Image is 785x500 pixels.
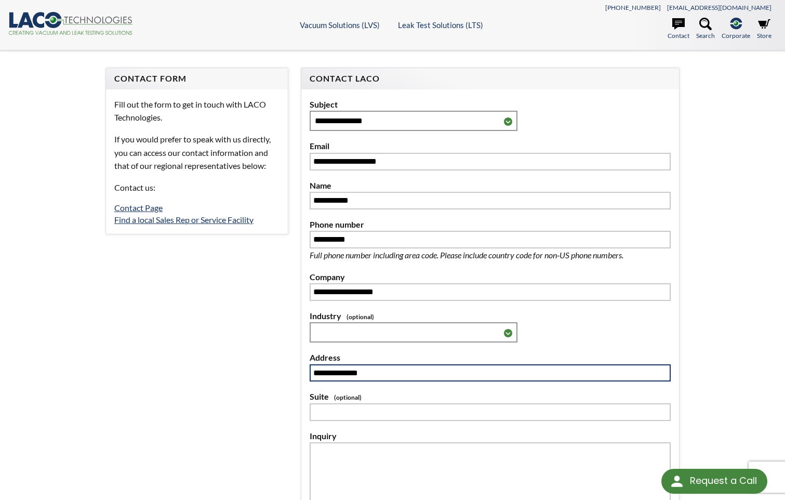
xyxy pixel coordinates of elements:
div: Request a Call [661,469,767,494]
label: Inquiry [310,429,671,443]
a: Contact Page [114,203,163,213]
p: Fill out the form to get in touch with LACO Technologies. [114,98,280,124]
label: Address [310,351,671,364]
span: Corporate [722,31,750,41]
label: Company [310,270,671,284]
label: Suite [310,390,671,403]
a: Contact [668,18,689,41]
label: Name [310,179,671,192]
a: Find a local Sales Rep or Service Facility [114,215,254,225]
label: Industry [310,309,671,323]
h4: Contact Form [114,73,280,84]
img: round button [669,473,685,490]
p: Full phone number including area code. Please include country code for non-US phone numbers. [310,248,658,262]
a: Search [696,18,715,41]
a: Leak Test Solutions (LTS) [398,20,483,30]
a: Vacuum Solutions (LVS) [300,20,380,30]
h4: Contact LACO [310,73,671,84]
label: Subject [310,98,671,111]
p: If you would prefer to speak with us directly, you can access our contact information and that of... [114,133,280,173]
label: Email [310,139,671,153]
label: Phone number [310,218,671,231]
p: Contact us: [114,181,280,194]
a: [PHONE_NUMBER] [605,4,661,11]
a: [EMAIL_ADDRESS][DOMAIN_NAME] [667,4,771,11]
a: Store [757,18,771,41]
div: Request a Call [690,469,757,493]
